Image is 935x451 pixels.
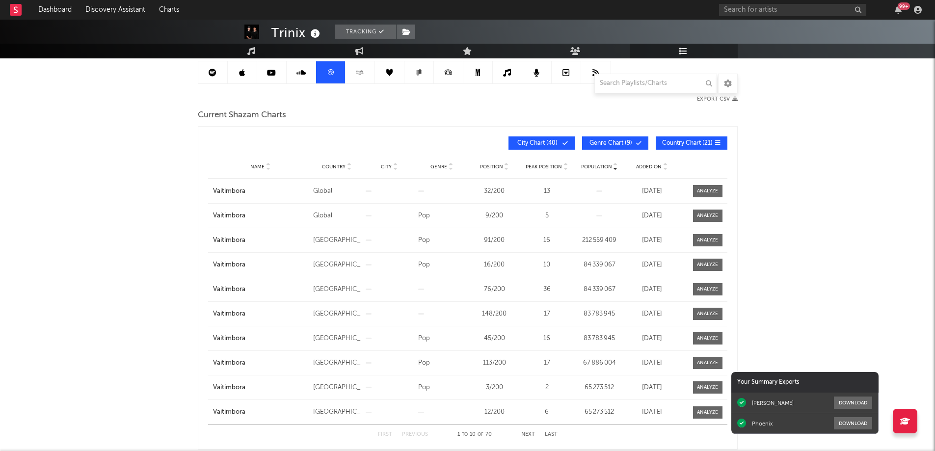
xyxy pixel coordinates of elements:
[471,285,518,294] div: 76 / 200
[213,260,308,270] a: Vaitimbora
[719,4,866,16] input: Search for artists
[381,164,392,170] span: City
[418,236,466,245] div: Pop
[576,236,623,245] div: 212 559 409
[313,186,361,196] div: Global
[508,136,575,150] button: City Chart(40)
[313,236,361,245] div: [GEOGRAPHIC_DATA]
[526,164,562,170] span: Peak Position
[628,334,676,344] div: [DATE]
[471,211,518,221] div: 9 / 200
[576,383,623,393] div: 65 273 512
[628,383,676,393] div: [DATE]
[628,236,676,245] div: [DATE]
[418,334,466,344] div: Pop
[471,236,518,245] div: 91 / 200
[576,407,623,417] div: 65 273 512
[523,334,571,344] div: 16
[471,334,518,344] div: 45 / 200
[198,109,286,121] span: Current Shazam Charts
[523,236,571,245] div: 16
[523,260,571,270] div: 10
[628,186,676,196] div: [DATE]
[313,285,361,294] div: [GEOGRAPHIC_DATA]
[523,309,571,319] div: 17
[418,211,466,221] div: Pop
[576,309,623,319] div: 83 783 945
[576,358,623,368] div: 67 886 004
[523,186,571,196] div: 13
[418,383,466,393] div: Pop
[582,136,648,150] button: Genre Chart(9)
[313,309,361,319] div: [GEOGRAPHIC_DATA]
[213,211,308,221] a: Vaitimbora
[656,136,727,150] button: Country Chart(21)
[402,432,428,437] button: Previous
[636,164,662,170] span: Added On
[523,358,571,368] div: 17
[213,383,308,393] a: Vaitimbora
[313,211,361,221] div: Global
[594,74,717,93] input: Search Playlists/Charts
[895,6,902,14] button: 99+
[471,358,518,368] div: 113 / 200
[213,334,308,344] a: Vaitimbora
[628,260,676,270] div: [DATE]
[313,383,361,393] div: [GEOGRAPHIC_DATA]
[418,358,466,368] div: Pop
[430,164,447,170] span: Genre
[313,358,361,368] div: [GEOGRAPHIC_DATA]
[752,399,794,406] div: [PERSON_NAME]
[588,140,634,146] span: Genre Chart ( 9 )
[213,309,308,319] a: Vaitimbora
[471,186,518,196] div: 32 / 200
[478,432,483,437] span: of
[515,140,560,146] span: City Chart ( 40 )
[471,309,518,319] div: 148 / 200
[628,407,676,417] div: [DATE]
[213,358,308,368] a: Vaitimbora
[752,420,773,427] div: Phoenix
[213,285,308,294] div: Vaitimbora
[731,372,879,393] div: Your Summary Exports
[335,25,396,39] button: Tracking
[378,432,392,437] button: First
[250,164,265,170] span: Name
[834,397,872,409] button: Download
[628,309,676,319] div: [DATE]
[697,96,738,102] button: Export CSV
[213,186,308,196] a: Vaitimbora
[523,285,571,294] div: 36
[471,383,518,393] div: 3 / 200
[628,211,676,221] div: [DATE]
[213,407,308,417] a: Vaitimbora
[471,260,518,270] div: 16 / 200
[448,429,502,441] div: 1 10 70
[418,260,466,270] div: Pop
[471,407,518,417] div: 12 / 200
[581,164,612,170] span: Population
[271,25,322,41] div: Trinix
[576,334,623,344] div: 83 783 945
[576,285,623,294] div: 84 339 067
[523,407,571,417] div: 6
[313,407,361,417] div: [GEOGRAPHIC_DATA]
[313,334,361,344] div: [GEOGRAPHIC_DATA]
[628,285,676,294] div: [DATE]
[898,2,910,10] div: 99 +
[662,140,713,146] span: Country Chart ( 21 )
[213,236,308,245] a: Vaitimbora
[545,432,558,437] button: Last
[576,260,623,270] div: 84 339 067
[628,358,676,368] div: [DATE]
[523,383,571,393] div: 2
[521,432,535,437] button: Next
